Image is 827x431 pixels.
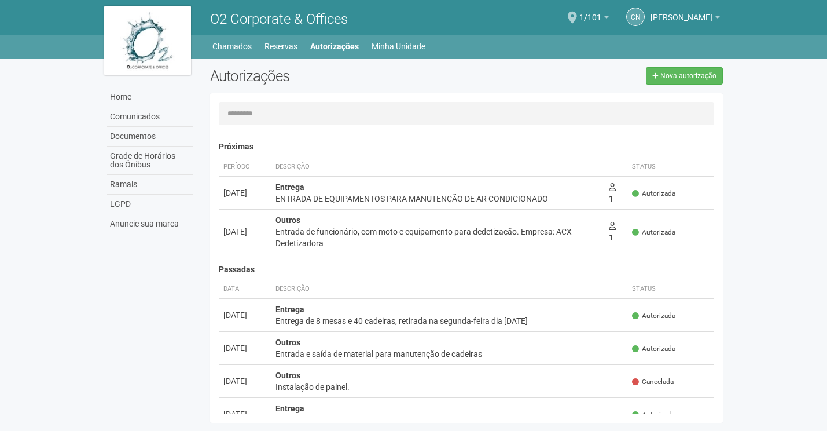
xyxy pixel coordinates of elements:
th: Status [627,158,714,177]
strong: Outros [275,371,300,380]
span: 1/101 [579,2,601,22]
strong: Entrega [275,305,304,314]
a: Documentos [107,127,193,147]
span: Nova autorização [660,72,716,80]
div: [DATE] [223,187,266,199]
h4: Passadas [219,265,715,274]
th: Período [219,158,271,177]
a: Autorizações [310,38,359,54]
a: CN [626,8,645,26]
strong: Outros [275,338,300,347]
a: Home [107,87,193,107]
a: Comunicados [107,107,193,127]
div: Entrega de 8 mesas e 40 cadeiras, retirada na segunda-feira dia [DATE] [275,315,623,327]
a: LGPD [107,195,193,214]
th: Status [627,280,714,299]
span: Autorizada [632,311,675,321]
span: CELIA NASCIMENTO [650,2,712,22]
a: Anuncie sua marca [107,214,193,233]
div: Entrada de funcionário, com moto e equipamento para dedetização. Empresa: ACX Dedetizadora [275,226,600,249]
a: 1/101 [579,14,609,24]
span: Autorizada [632,189,675,199]
span: Cancelada [632,377,674,387]
div: ENTREGA BUFFET [275,414,623,426]
strong: Entrega [275,404,304,413]
img: logo.jpg [104,6,191,75]
a: Reservas [264,38,297,54]
div: ENTRADA DE EQUIPAMENTOS PARA MANUTENÇÃO DE AR CONDICIONADO [275,193,600,204]
span: Autorizada [632,344,675,354]
span: 1 [609,221,616,242]
div: [DATE] [223,408,266,420]
div: [DATE] [223,309,266,321]
span: 1 [609,182,616,203]
a: Minha Unidade [372,38,425,54]
th: Data [219,280,271,299]
a: [PERSON_NAME] [650,14,720,24]
th: Descrição [271,280,628,299]
h4: Próximas [219,143,715,151]
a: Chamados [212,38,252,54]
span: Autorizada [632,228,675,238]
div: Entrada e saída de material para manutenção de cadeiras [275,348,623,360]
strong: Entrega [275,182,304,192]
span: Autorizada [632,410,675,420]
span: O2 Corporate & Offices [210,11,348,27]
div: [DATE] [223,375,266,387]
div: [DATE] [223,342,266,354]
a: Ramais [107,175,193,195]
th: Descrição [271,158,605,177]
strong: Outros [275,216,300,225]
h2: Autorizações [210,67,458,85]
a: Nova autorização [646,67,723,85]
div: [DATE] [223,226,266,238]
a: Grade de Horários dos Ônibus [107,147,193,175]
div: Instalação de painel. [275,381,623,393]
